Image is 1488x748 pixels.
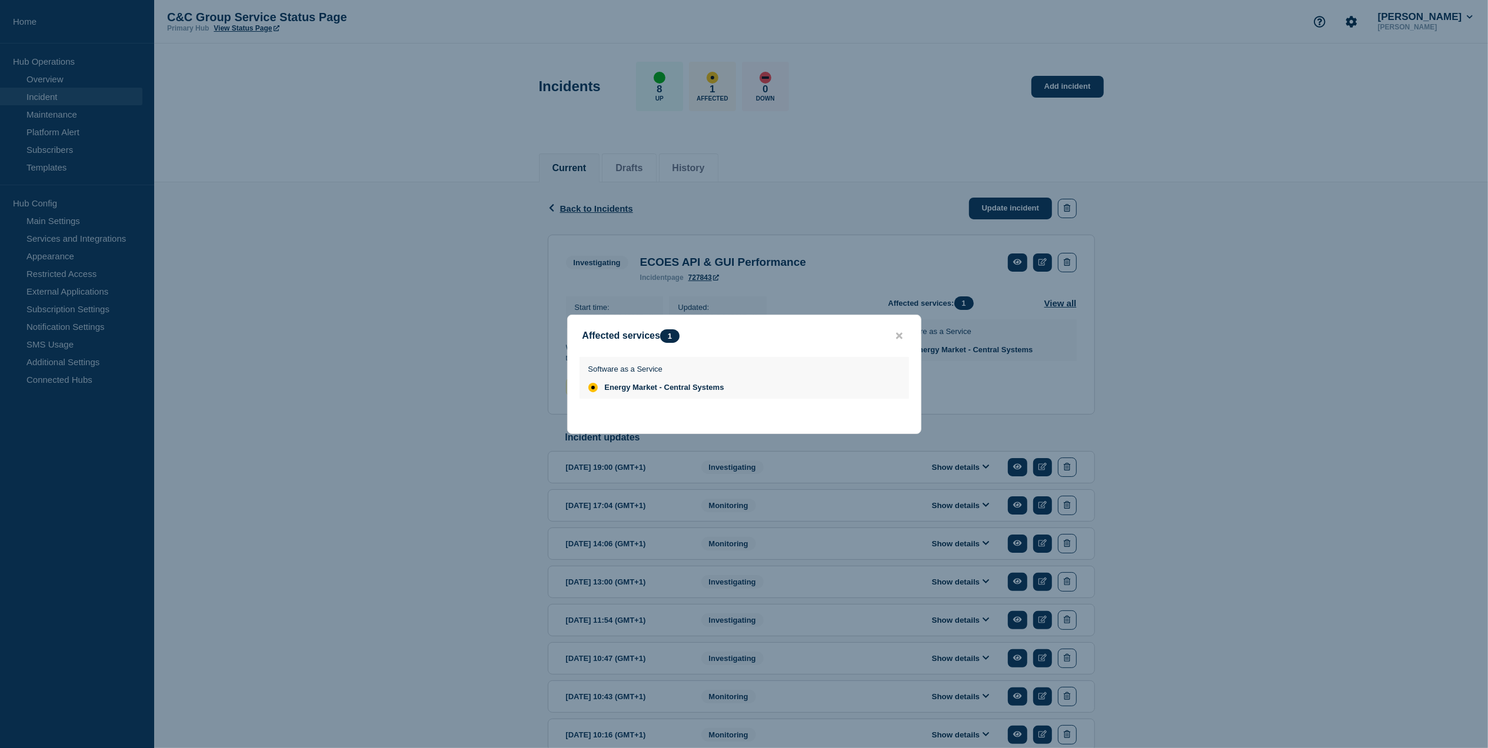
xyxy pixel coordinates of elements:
button: close button [893,330,906,342]
div: affected [588,383,598,392]
p: Software as a Service [588,365,724,373]
span: 1 [660,329,680,343]
span: Energy Market - Central Systems [605,383,724,392]
div: Affected services [582,329,686,343]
